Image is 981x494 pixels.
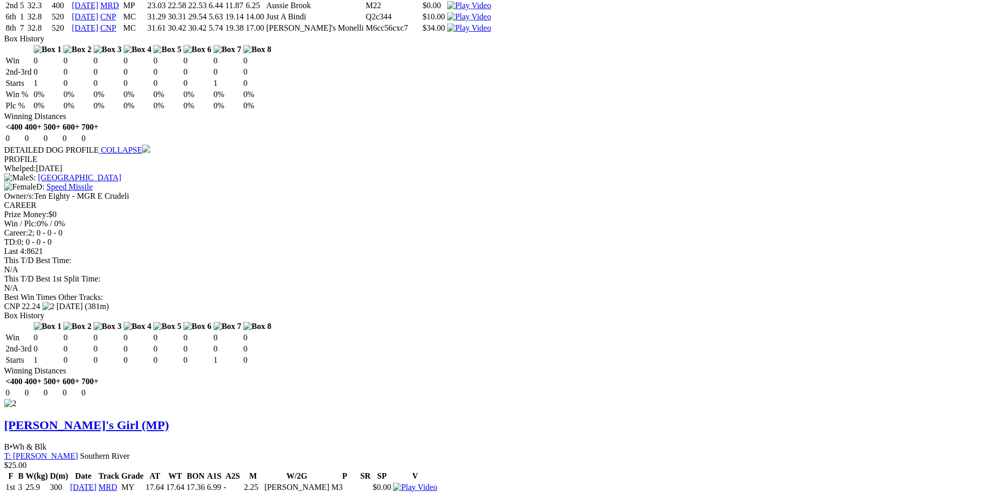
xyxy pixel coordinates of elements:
[72,23,99,32] a: [DATE]
[123,23,146,33] td: MC
[93,101,122,111] td: 0%
[208,1,223,11] td: 6.44
[33,56,62,66] td: 0
[153,101,182,111] td: 0%
[5,122,23,132] th: <400
[266,1,364,11] td: Aussie Brook
[124,322,152,331] img: Box 4
[243,56,272,66] td: 0
[100,12,116,21] a: CNP
[93,89,122,100] td: 0%
[22,302,40,311] span: 22.24
[393,483,437,492] img: Play Video
[123,101,152,111] td: 0%
[243,101,272,111] td: 0%
[213,78,242,88] td: 1
[422,1,446,11] td: $0.00
[4,210,968,219] div: $0
[186,471,205,481] th: BON
[4,442,46,451] span: B Wh & Blk
[124,45,152,54] img: Box 4
[93,67,122,77] td: 0
[51,1,71,11] td: 400
[4,311,968,320] div: Box History
[365,12,409,22] td: Q2c344
[4,164,36,173] span: Whelped:
[145,471,165,481] th: AT
[213,101,242,111] td: 0%
[167,23,186,33] td: 30.42
[243,45,271,54] img: Box 8
[93,344,122,354] td: 0
[123,12,146,22] td: MC
[264,482,330,492] td: [PERSON_NAME]
[4,238,968,247] div: 0; 0 - 0 - 0
[46,182,92,191] a: Speed Missile
[145,482,165,492] td: 17.64
[223,482,242,492] td: -
[5,1,18,11] td: 2nd
[5,333,32,343] td: Win
[153,333,182,343] td: 0
[5,388,23,398] td: 0
[142,145,150,153] img: chevron-down.svg
[153,322,181,331] img: Box 5
[123,355,152,365] td: 0
[331,482,359,492] td: M3
[186,482,205,492] td: 17.36
[208,23,223,33] td: 5.74
[62,388,80,398] td: 0
[331,471,359,481] th: P
[69,471,97,481] th: Date
[72,1,99,10] a: [DATE]
[264,471,330,481] th: W/2G
[422,12,446,22] td: $10.00
[33,355,62,365] td: 1
[4,201,968,210] div: CAREER
[93,78,122,88] td: 0
[4,182,36,192] img: Female
[98,471,120,481] th: Track
[100,1,119,10] a: MRD
[63,322,91,331] img: Box 2
[93,56,122,66] td: 0
[99,146,150,154] a: COLLAPSE
[183,355,212,365] td: 0
[188,23,207,33] td: 30.42
[10,442,13,451] span: •
[123,89,152,100] td: 0%
[101,146,142,154] span: COLLAPSE
[63,78,92,88] td: 0
[372,471,391,481] th: SP
[4,164,968,173] div: [DATE]
[245,12,265,22] td: 14.00
[223,471,242,481] th: A2S
[4,192,968,201] div: Ten Eighty - MGR E Crudeli
[63,101,92,111] td: 0%
[24,133,42,144] td: 0
[447,1,491,10] img: Play Video
[4,173,36,182] span: S:
[183,333,212,343] td: 0
[24,122,42,132] th: 400+
[153,78,182,88] td: 0
[5,56,32,66] td: Win
[4,238,17,246] span: TD:
[4,293,103,301] span: Best Win Times Other Tracks:
[360,471,371,481] th: SR
[33,67,62,77] td: 0
[243,471,263,481] th: M
[214,45,242,54] img: Box 7
[147,23,166,33] td: 31.61
[183,344,212,354] td: 0
[243,78,272,88] td: 0
[153,45,181,54] img: Box 5
[447,12,491,21] img: Play Video
[213,333,242,343] td: 0
[213,67,242,77] td: 0
[5,101,32,111] td: Plc %
[4,112,968,121] div: Winning Distances
[266,23,364,33] td: [PERSON_NAME]'s Monelli
[153,344,182,354] td: 0
[63,89,92,100] td: 0%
